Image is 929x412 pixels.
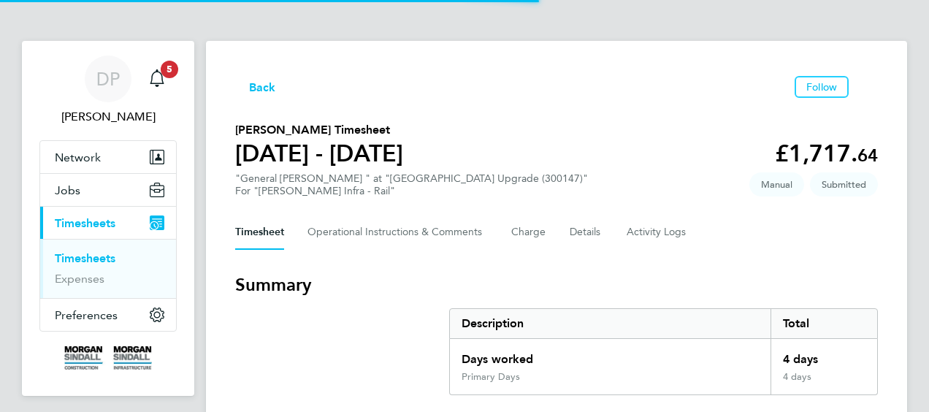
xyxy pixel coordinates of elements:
[55,150,101,164] span: Network
[55,308,118,322] span: Preferences
[40,239,176,298] div: Timesheets
[449,308,878,395] div: Summary
[771,371,877,394] div: 4 days
[235,172,588,197] div: "General [PERSON_NAME] " at "[GEOGRAPHIC_DATA] Upgrade (300147)"
[55,216,115,230] span: Timesheets
[55,272,104,286] a: Expenses
[771,309,877,338] div: Total
[55,251,115,265] a: Timesheets
[96,69,120,88] span: DP
[810,172,878,197] span: This timesheet is Submitted.
[39,346,177,370] a: Go to home page
[235,215,284,250] button: Timesheet
[235,77,276,96] button: Back
[64,346,152,370] img: morgansindall-logo-retina.png
[627,215,688,250] button: Activity Logs
[749,172,804,197] span: This timesheet was manually created.
[40,141,176,173] button: Network
[462,371,520,383] div: Primary Days
[806,80,837,94] span: Follow
[450,339,771,371] div: Days worked
[39,108,177,126] span: David Penston
[142,56,172,102] a: 5
[235,121,403,139] h2: [PERSON_NAME] Timesheet
[771,339,877,371] div: 4 days
[857,145,878,166] span: 64
[450,309,771,338] div: Description
[40,174,176,206] button: Jobs
[161,61,178,78] span: 5
[235,139,403,168] h1: [DATE] - [DATE]
[249,79,276,96] span: Back
[511,215,546,250] button: Charge
[855,83,878,91] button: Timesheets Menu
[40,299,176,331] button: Preferences
[235,185,588,197] div: For "[PERSON_NAME] Infra - Rail"
[22,41,194,396] nav: Main navigation
[775,140,878,167] app-decimal: £1,717.
[235,273,878,297] h3: Summary
[40,207,176,239] button: Timesheets
[570,215,603,250] button: Details
[39,56,177,126] a: DP[PERSON_NAME]
[55,183,80,197] span: Jobs
[307,215,488,250] button: Operational Instructions & Comments
[795,76,849,98] button: Follow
